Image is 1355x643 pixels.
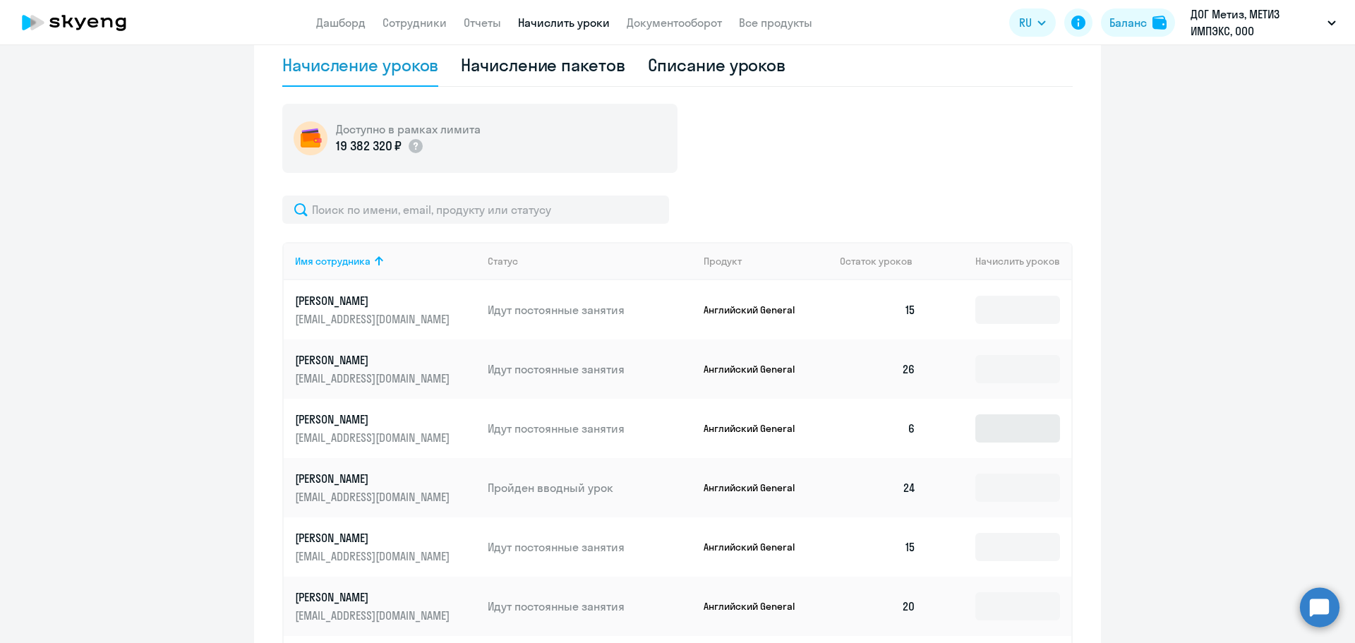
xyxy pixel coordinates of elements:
[295,293,453,308] p: [PERSON_NAME]
[295,293,476,327] a: [PERSON_NAME][EMAIL_ADDRESS][DOMAIN_NAME]
[295,530,453,546] p: [PERSON_NAME]
[518,16,610,30] a: Начислить уроки
[294,121,327,155] img: wallet-circle.png
[488,599,692,614] p: Идут постоянные занятия
[295,548,453,564] p: [EMAIL_ADDRESS][DOMAIN_NAME]
[704,600,809,613] p: Английский General
[840,255,927,268] div: Остаток уроков
[1184,6,1343,40] button: ДОГ Метиз, МЕТИЗ ИМПЭКС, ООО
[295,489,453,505] p: [EMAIL_ADDRESS][DOMAIN_NAME]
[461,54,625,76] div: Начисление пакетов
[704,481,809,494] p: Английский General
[295,430,453,445] p: [EMAIL_ADDRESS][DOMAIN_NAME]
[295,589,453,605] p: [PERSON_NAME]
[295,371,453,386] p: [EMAIL_ADDRESS][DOMAIN_NAME]
[488,255,518,268] div: Статус
[488,255,692,268] div: Статус
[316,16,366,30] a: Дашборд
[1009,8,1056,37] button: RU
[282,54,438,76] div: Начисление уроков
[295,255,476,268] div: Имя сотрудника
[704,363,809,375] p: Английский General
[704,304,809,316] p: Английский General
[295,471,476,505] a: [PERSON_NAME][EMAIL_ADDRESS][DOMAIN_NAME]
[488,539,692,555] p: Идут постоянные занятия
[829,458,927,517] td: 24
[295,311,453,327] p: [EMAIL_ADDRESS][DOMAIN_NAME]
[840,255,913,268] span: Остаток уроков
[1019,14,1032,31] span: RU
[282,196,669,224] input: Поиск по имени, email, продукту или статусу
[464,16,501,30] a: Отчеты
[488,361,692,377] p: Идут постоянные занятия
[1191,6,1322,40] p: ДОГ Метиз, МЕТИЗ ИМПЭКС, ООО
[1152,16,1167,30] img: balance
[383,16,447,30] a: Сотрудники
[488,480,692,495] p: Пройден вводный урок
[704,255,742,268] div: Продукт
[295,589,476,623] a: [PERSON_NAME][EMAIL_ADDRESS][DOMAIN_NAME]
[336,121,481,137] h5: Доступно в рамках лимита
[295,352,476,386] a: [PERSON_NAME][EMAIL_ADDRESS][DOMAIN_NAME]
[829,517,927,577] td: 15
[927,242,1071,280] th: Начислить уроков
[295,411,453,427] p: [PERSON_NAME]
[1109,14,1147,31] div: Баланс
[704,541,809,553] p: Английский General
[488,302,692,318] p: Идут постоянные занятия
[627,16,722,30] a: Документооборот
[295,608,453,623] p: [EMAIL_ADDRESS][DOMAIN_NAME]
[829,339,927,399] td: 26
[1101,8,1175,37] button: Балансbalance
[829,399,927,458] td: 6
[295,411,476,445] a: [PERSON_NAME][EMAIL_ADDRESS][DOMAIN_NAME]
[295,530,476,564] a: [PERSON_NAME][EMAIL_ADDRESS][DOMAIN_NAME]
[295,352,453,368] p: [PERSON_NAME]
[704,255,829,268] div: Продукт
[295,471,453,486] p: [PERSON_NAME]
[336,137,402,155] p: 19 382 320 ₽
[648,54,786,76] div: Списание уроков
[295,255,371,268] div: Имя сотрудника
[829,577,927,636] td: 20
[739,16,812,30] a: Все продукты
[829,280,927,339] td: 15
[704,422,809,435] p: Английский General
[488,421,692,436] p: Идут постоянные занятия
